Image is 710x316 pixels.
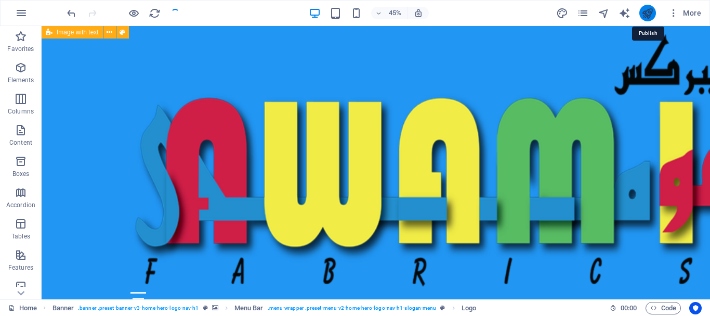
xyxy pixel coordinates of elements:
a: Home [8,302,37,314]
p: Content [9,138,32,147]
i: Navigator [598,7,610,19]
button: undo [65,7,77,19]
p: Elements [8,76,34,84]
i: Pages (Ctrl+Alt+S) [577,7,589,19]
span: Click to select. Double-click to edit [462,302,476,314]
button: More [664,5,705,21]
nav: breadcrumb [52,302,477,314]
span: : [628,304,629,312]
p: Tables [11,232,30,241]
span: More [668,8,701,18]
h6: 45% [387,7,403,19]
span: . banner .preset-banner-v3-home-hero-logo-nav-h1 [78,302,199,314]
span: Click to select. Double-click to edit [52,302,74,314]
button: reload [148,7,161,19]
span: 00 00 [621,302,637,314]
i: Undo: Change Lazyload (Ctrl+Z) [65,7,77,19]
p: Features [8,263,33,272]
i: Reload page [149,7,161,19]
span: Image with text [57,29,99,35]
i: This element contains a background [212,305,218,311]
p: Favorites [7,45,34,53]
span: . menu-wrapper .preset-menu-v2-home-hero-logo-nav-h1-slogan-menu [268,302,437,314]
button: Usercentrics [689,302,702,314]
span: Code [650,302,676,314]
h6: Session time [610,302,637,314]
i: This element is a customizable preset [203,305,208,311]
button: 45% [371,7,408,19]
p: Columns [8,107,34,116]
button: publish [639,5,656,21]
button: Code [646,302,681,314]
i: This element is a customizable preset [440,305,445,311]
button: navigator [598,7,610,19]
i: Design (Ctrl+Alt+Y) [556,7,568,19]
p: Boxes [12,170,30,178]
button: text_generator [619,7,631,19]
p: Accordion [6,201,35,209]
button: Click here to leave preview mode and continue editing [127,7,140,19]
i: On resize automatically adjust zoom level to fit chosen device. [414,8,423,18]
button: design [556,7,569,19]
button: pages [577,7,589,19]
span: Click to select. Double-click to edit [234,302,264,314]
